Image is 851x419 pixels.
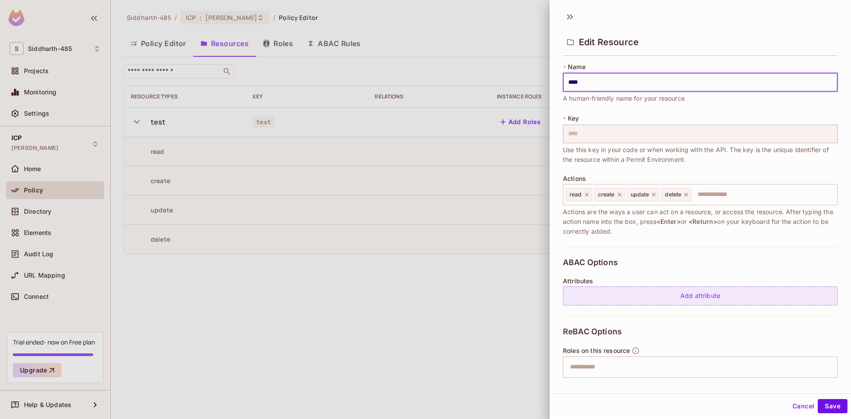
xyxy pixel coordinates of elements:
div: update [627,188,660,201]
span: A human-friendly name for your resource [563,94,685,103]
span: <Return> [688,218,717,225]
span: create [598,191,615,198]
span: Edit Resource [579,37,639,47]
span: After typing the role name into the box, press or on your keyboard for the role to be correctly a... [563,380,838,399]
span: Actions [563,175,586,182]
div: Add attribute [563,286,838,305]
span: update [631,191,649,198]
span: Actions are the ways a user can act on a resource, or access the resource. After typing the actio... [563,207,838,236]
span: ReBAC Options [563,327,622,336]
div: delete [661,188,691,201]
span: delete [665,191,681,198]
span: Attributes [563,278,593,285]
span: Name [568,63,586,70]
span: read [570,191,582,198]
div: read [566,188,592,201]
div: create [594,188,625,201]
span: Roles on this resource [563,347,630,354]
span: ABAC Options [563,258,618,267]
span: <Enter> [656,218,681,225]
button: Cancel [789,399,818,413]
span: Key [568,115,579,122]
span: Use this key in your code or when working with the API. The key is the unique identifier of the r... [563,145,838,164]
button: Save [818,399,847,413]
